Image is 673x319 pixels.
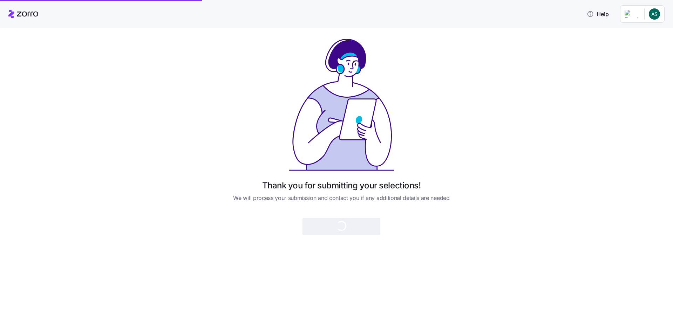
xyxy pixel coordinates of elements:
img: 92ad78c0bc064aff6e2ab0277d6702e3 [649,8,660,20]
img: Employer logo [625,10,639,18]
h1: Thank you for submitting your selections! [262,180,421,191]
button: Help [581,7,614,21]
span: Help [587,10,609,18]
span: We will process your submission and contact you if any additional details are needed [233,194,449,202]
